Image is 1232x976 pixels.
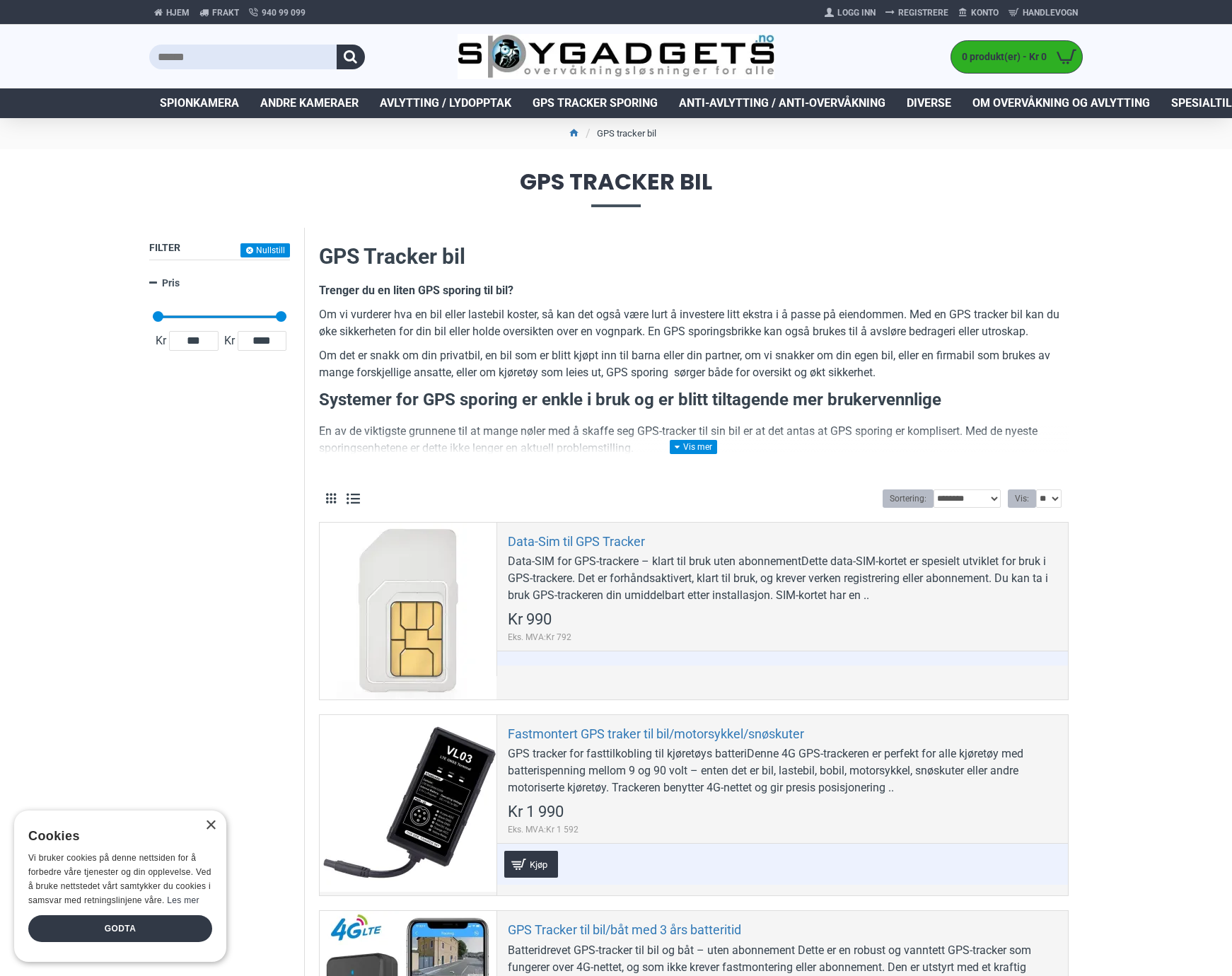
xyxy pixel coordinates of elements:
span: 940 99 099 [262,6,306,19]
span: GPS Tracker Sporing [533,95,658,112]
a: Diverse [896,88,962,118]
a: Logg Inn [820,1,881,24]
a: Registrere [881,1,953,24]
a: Fastmontert GPS traker til bil/motorsykkel/snøskuter Fastmontert GPS traker til bil/motorsykkel/s... [320,715,496,892]
span: Filter [149,242,180,253]
a: Konto [953,1,1004,24]
span: Konto [971,6,999,19]
span: Kr 1 990 [508,804,564,820]
h3: Systemer for GPS sporing er enkle i bruk og er blitt tiltagende mer brukervennlige [319,388,1069,412]
a: GPS Tracker til bil/båt med 3 års batteritid [508,922,741,938]
a: Avlytting / Lydopptak [369,88,522,118]
div: Cookies [28,821,203,852]
a: Anti-avlytting / Anti-overvåkning [668,88,896,118]
a: Spionkamera [149,88,250,118]
h2: GPS Tracker bil [319,242,1069,272]
button: Nullstill [240,243,290,257]
img: SpyGadgets.no [458,34,775,80]
span: Frakt [212,6,239,19]
p: Om vi vurderer hva en bil eller lastebil koster, så kan det også være lurt å investere litt ekstr... [319,306,1069,340]
span: Vi bruker cookies på denne nettsiden for å forbedre våre tjenester og din opplevelse. Ved å bruke... [28,853,211,905]
span: Diverse [907,95,951,112]
a: Les mer, opens a new window [167,895,199,905]
span: Hjem [166,6,190,19]
a: Data-Sim til GPS Tracker [508,533,645,550]
span: Eks. MVA:Kr 792 [508,631,571,644]
a: GPS Tracker Sporing [522,88,668,118]
span: Eks. MVA:Kr 1 592 [508,823,579,836]
p: Om det er snakk om din privatbil, en bil som er blitt kjøpt inn til barna eller din partner, om v... [319,347,1069,381]
span: Registrere [898,6,948,19]
span: 0 produkt(er) - Kr 0 [951,50,1050,64]
span: Kr [221,332,238,349]
div: Godta [28,915,212,942]
span: Spionkamera [160,95,239,112]
span: GPS tracker bil [149,170,1083,207]
label: Vis: [1008,489,1036,508]
span: Logg Inn [837,6,876,19]
a: Handlevogn [1004,1,1083,24]
a: Pris [149,271,290,296]
span: Om overvåkning og avlytting [972,95,1150,112]
span: Andre kameraer [260,95,359,112]
span: Kr 990 [508,612,552,627]
a: Data-Sim til GPS Tracker [320,523,496,699]
div: GPS tracker for fasttilkobling til kjøretøys batteriDenne 4G GPS-trackeren er perfekt for alle kj... [508,745,1057,796]
span: Avlytting / Lydopptak [380,95,511,112]
a: Om overvåkning og avlytting [962,88,1161,118]
a: Andre kameraer [250,88,369,118]
a: Fastmontert GPS traker til bil/motorsykkel/snøskuter [508,726,804,742]
a: 0 produkt(er) - Kr 0 [951,41,1082,73]
label: Sortering: [883,489,934,508]
p: En av de viktigste grunnene til at mange nøler med å skaffe seg GPS-tracker til sin bil er at det... [319,423,1069,457]
div: Data-SIM for GPS-trackere – klart til bruk uten abonnementDette data-SIM-kortet er spesielt utvik... [508,553,1057,604]
div: Close [205,820,216,831]
span: Kjøp [526,860,551,869]
span: Handlevogn [1023,6,1078,19]
span: Kr [153,332,169,349]
span: Anti-avlytting / Anti-overvåkning [679,95,885,112]
b: Trenger du en liten GPS sporing til bil? [319,284,513,297]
